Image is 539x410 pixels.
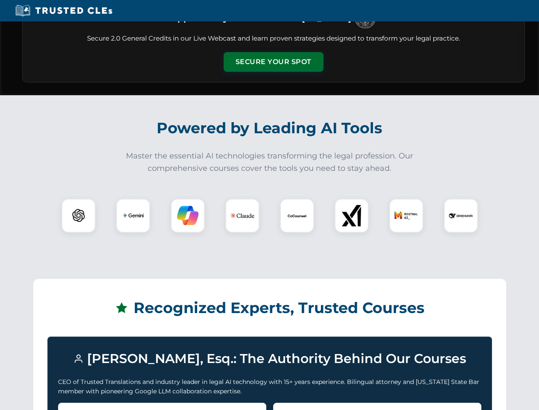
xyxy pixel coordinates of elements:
[33,34,514,44] p: Secure 2.0 General Credits in our Live Webcast and learn proven strategies designed to transform ...
[394,204,418,228] img: Mistral AI Logo
[444,199,478,233] div: DeepSeek
[122,205,144,226] img: Gemini Logo
[61,199,96,233] div: ChatGPT
[58,377,481,396] p: CEO of Trusted Translations and industry leader in legal AI technology with 15+ years experience....
[224,52,323,72] button: Secure Your Spot
[116,199,150,233] div: Gemini
[47,293,492,323] h2: Recognized Experts, Trusted Courses
[389,199,423,233] div: Mistral AI
[449,204,473,228] img: DeepSeek Logo
[225,199,259,233] div: Claude
[171,199,205,233] div: Copilot
[66,203,91,228] img: ChatGPT Logo
[335,199,369,233] div: xAI
[280,199,314,233] div: CoCounsel
[58,347,481,370] h3: [PERSON_NAME], Esq.: The Authority Behind Our Courses
[341,205,362,226] img: xAI Logo
[177,205,198,226] img: Copilot Logo
[33,113,506,143] h2: Powered by Leading AI Tools
[120,150,419,175] p: Master the essential AI technologies transforming the legal profession. Our comprehensive courses...
[230,204,254,228] img: Claude Logo
[13,4,115,17] img: Trusted CLEs
[286,205,308,226] img: CoCounsel Logo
